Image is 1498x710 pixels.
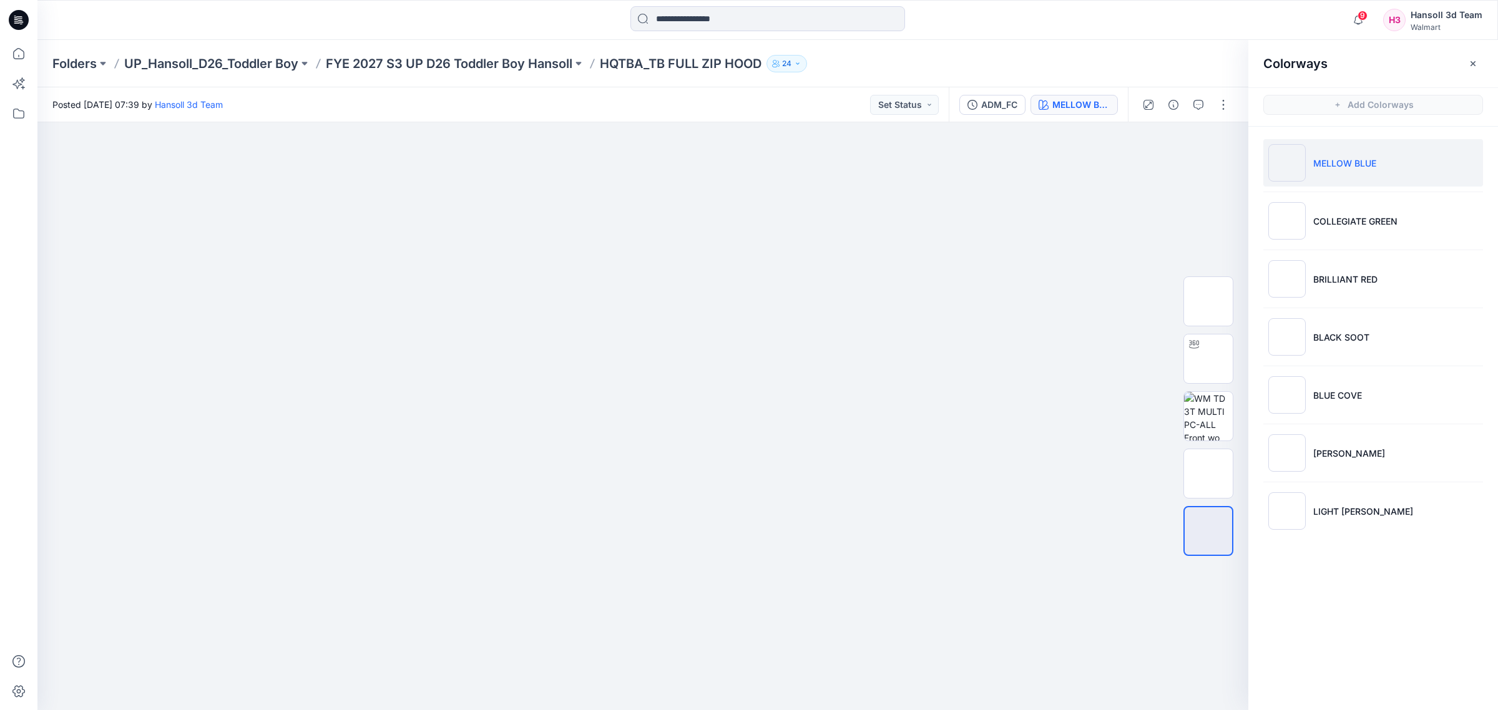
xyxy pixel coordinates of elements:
h2: Colorways [1263,56,1328,71]
button: 24 [766,55,807,72]
p: BLACK SOOT [1313,331,1369,344]
img: COLLEGIATE GREEN [1268,202,1306,240]
div: H3 [1383,9,1406,31]
img: LIGHT GREY HEATHER [1268,492,1306,530]
img: BRILLIANT RED [1268,260,1306,298]
div: MELLOW BLUE [1052,98,1110,112]
span: 9 [1358,11,1368,21]
p: [PERSON_NAME] [1313,447,1385,460]
p: LIGHT [PERSON_NAME] [1313,505,1413,518]
img: BLACK SOOT [1268,318,1306,356]
p: BRILLIANT RED [1313,273,1378,286]
div: ADM_FC [981,98,1017,112]
a: UP_Hansoll_D26_Toddler Boy [124,55,298,72]
a: Hansoll 3d Team [155,99,223,110]
span: Posted [DATE] 07:39 by [52,98,223,111]
p: MELLOW BLUE [1313,157,1376,170]
img: URBAN KHAKI [1268,434,1306,472]
div: Walmart [1411,22,1482,32]
a: FYE 2027 S3 UP D26 Toddler Boy Hansoll [326,55,572,72]
p: BLUE COVE [1313,389,1362,402]
img: MELLOW BLUE [1268,144,1306,182]
p: HQTBA_TB FULL ZIP HOOD [600,55,761,72]
button: ADM_FC [959,95,1026,115]
button: MELLOW BLUE [1030,95,1118,115]
img: BLUE COVE [1268,376,1306,414]
p: COLLEGIATE GREEN [1313,215,1398,228]
div: Hansoll 3d Team [1411,7,1482,22]
a: Folders [52,55,97,72]
p: 24 [782,57,791,71]
img: WM TD 3T MULTI PC-ALL Front wo Avatar [1184,392,1233,440]
button: Details [1163,95,1183,115]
